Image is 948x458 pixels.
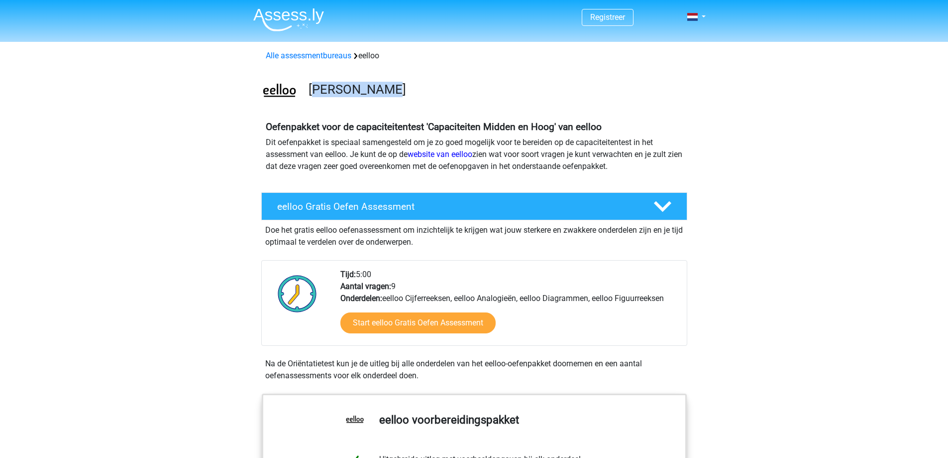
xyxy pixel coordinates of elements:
[340,294,382,303] b: Onderdelen:
[272,269,322,318] img: Klok
[333,269,686,345] div: 5:00 9 eelloo Cijferreeksen, eelloo Analogieën, eelloo Diagrammen, eelloo Figuurreeksen
[261,220,687,248] div: Doe het gratis eelloo oefenassessment om inzichtelijk te krijgen wat jouw sterkere en zwakkere on...
[340,270,356,279] b: Tijd:
[408,150,472,159] a: website van eelloo
[266,51,351,60] a: Alle assessmentbureaus
[261,358,687,382] div: Na de Oriëntatietest kun je de uitleg bij alle onderdelen van het eelloo-oefenpakket doornemen en...
[277,201,637,212] h4: eelloo Gratis Oefen Assessment
[340,312,496,333] a: Start eelloo Gratis Oefen Assessment
[262,74,297,109] img: eelloo.png
[266,121,602,133] b: Oefenpakket voor de capaciteitentest 'Capaciteiten Midden en Hoog' van eelloo
[340,282,391,291] b: Aantal vragen:
[266,137,683,172] p: Dit oefenpakket is speciaal samengesteld om je zo goed mogelijk voor te bereiden op de capaciteit...
[262,50,687,62] div: eelloo
[590,12,625,22] a: Registreer
[257,192,691,220] a: eelloo Gratis Oefen Assessment
[309,82,679,97] h3: [PERSON_NAME]
[253,8,324,31] img: Assessly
